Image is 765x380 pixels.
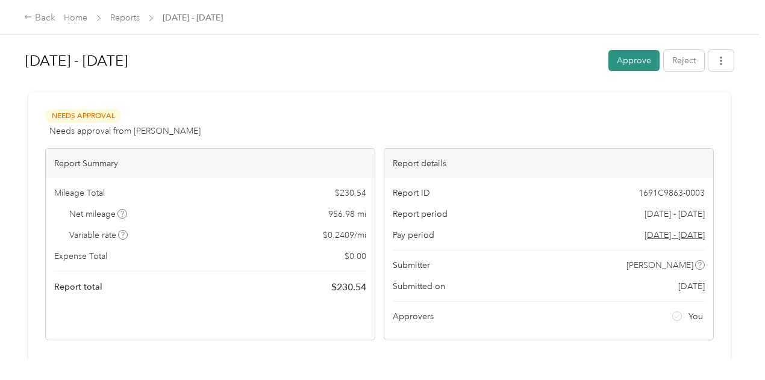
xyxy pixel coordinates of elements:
[54,250,107,263] span: Expense Total
[393,310,434,323] span: Approvers
[384,149,713,178] div: Report details
[163,11,223,24] span: [DATE] - [DATE]
[335,187,366,199] span: $ 230.54
[54,187,105,199] span: Mileage Total
[688,310,703,323] span: You
[393,280,445,293] span: Submitted on
[645,229,705,241] span: Go to pay period
[645,208,705,220] span: [DATE] - [DATE]
[45,109,121,123] span: Needs Approval
[664,50,704,71] button: Reject
[328,208,366,220] span: 956.98 mi
[639,187,705,199] span: 1691C9863-0003
[393,187,430,199] span: Report ID
[46,149,375,178] div: Report Summary
[110,13,140,23] a: Reports
[608,50,660,71] button: Approve
[69,208,128,220] span: Net mileage
[698,313,765,380] iframe: Everlance-gr Chat Button Frame
[331,280,366,294] span: $ 230.54
[25,46,600,75] h1: Sep 1 - 30, 2025
[678,280,705,293] span: [DATE]
[393,229,434,241] span: Pay period
[64,13,87,23] a: Home
[626,259,693,272] span: [PERSON_NAME]
[393,259,430,272] span: Submitter
[345,250,366,263] span: $ 0.00
[54,281,102,293] span: Report total
[49,125,201,137] span: Needs approval from [PERSON_NAME]
[393,208,448,220] span: Report period
[24,11,55,25] div: Back
[69,229,128,241] span: Variable rate
[323,229,366,241] span: $ 0.2409 / mi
